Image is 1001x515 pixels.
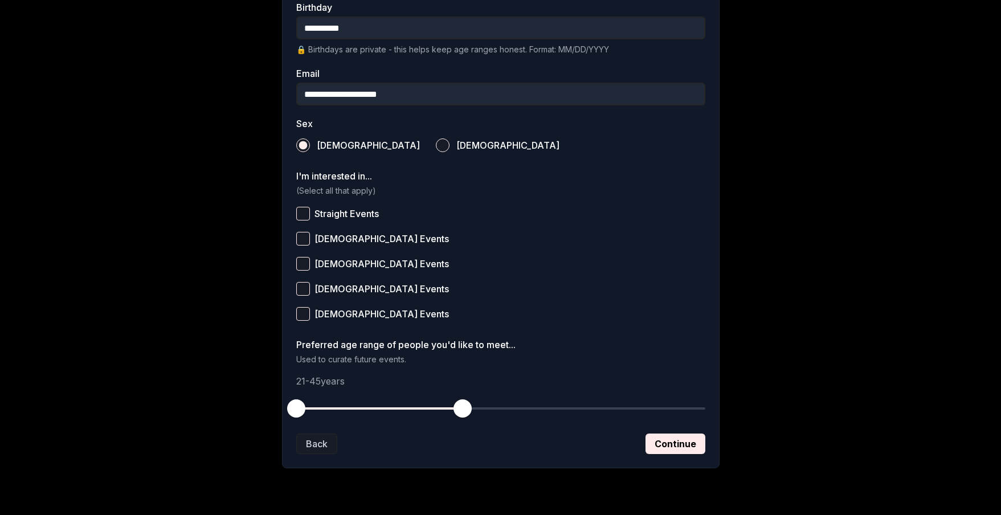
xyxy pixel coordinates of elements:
span: [DEMOGRAPHIC_DATA] Events [314,309,449,318]
label: Preferred age range of people you'd like to meet... [296,340,705,349]
p: Used to curate future events. [296,354,705,365]
button: [DEMOGRAPHIC_DATA] Events [296,307,310,321]
p: 🔒 Birthdays are private - this helps keep age ranges honest. Format: MM/DD/YYYY [296,44,705,55]
label: Email [296,69,705,78]
label: Sex [296,119,705,128]
button: [DEMOGRAPHIC_DATA] Events [296,232,310,246]
button: Straight Events [296,207,310,220]
button: [DEMOGRAPHIC_DATA] [436,138,450,152]
button: [DEMOGRAPHIC_DATA] Events [296,282,310,296]
label: I'm interested in... [296,171,705,181]
span: [DEMOGRAPHIC_DATA] [456,141,559,150]
span: Straight Events [314,209,379,218]
button: Back [296,434,337,454]
span: [DEMOGRAPHIC_DATA] Events [314,259,449,268]
p: (Select all that apply) [296,185,705,197]
label: Birthday [296,3,705,12]
p: 21 - 45 years [296,374,705,388]
span: [DEMOGRAPHIC_DATA] [317,141,420,150]
span: [DEMOGRAPHIC_DATA] Events [314,284,449,293]
button: [DEMOGRAPHIC_DATA] Events [296,257,310,271]
button: Continue [645,434,705,454]
button: [DEMOGRAPHIC_DATA] [296,138,310,152]
span: [DEMOGRAPHIC_DATA] Events [314,234,449,243]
